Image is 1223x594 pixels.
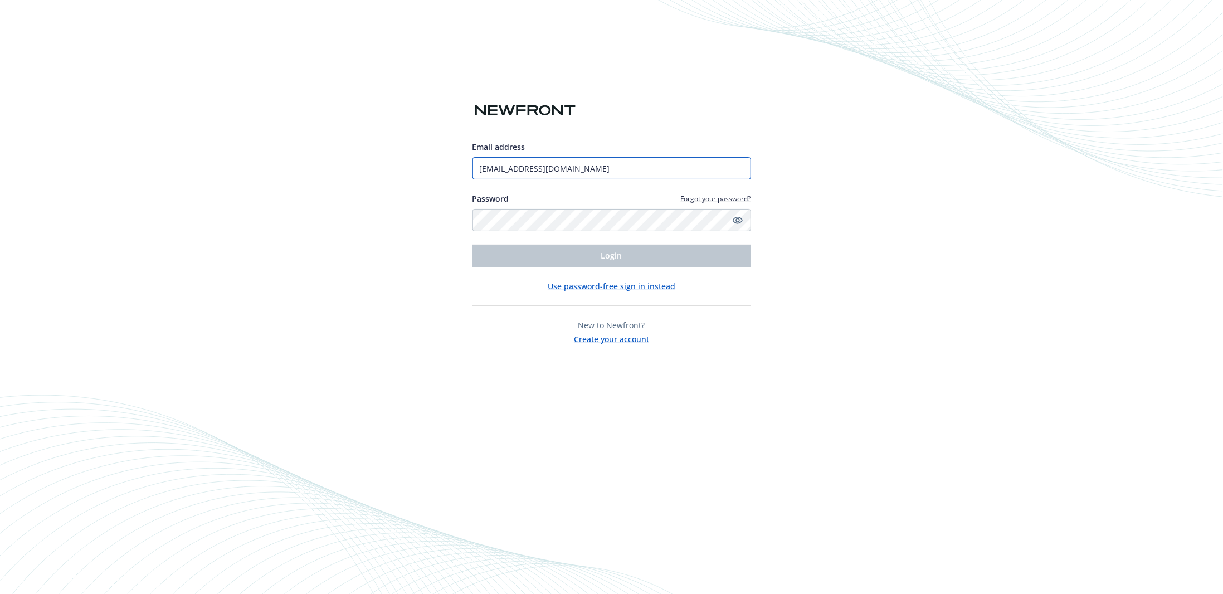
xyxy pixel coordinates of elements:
[578,320,645,330] span: New to Newfront?
[472,101,578,120] img: Newfront logo
[472,142,525,152] span: Email address
[601,250,622,261] span: Login
[574,331,649,345] button: Create your account
[681,194,751,203] a: Forgot your password?
[472,245,751,267] button: Login
[472,157,751,179] input: Enter your email
[472,193,509,205] label: Password
[472,209,751,231] input: Enter your password
[731,213,744,227] a: Show password
[548,280,675,292] button: Use password-free sign in instead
